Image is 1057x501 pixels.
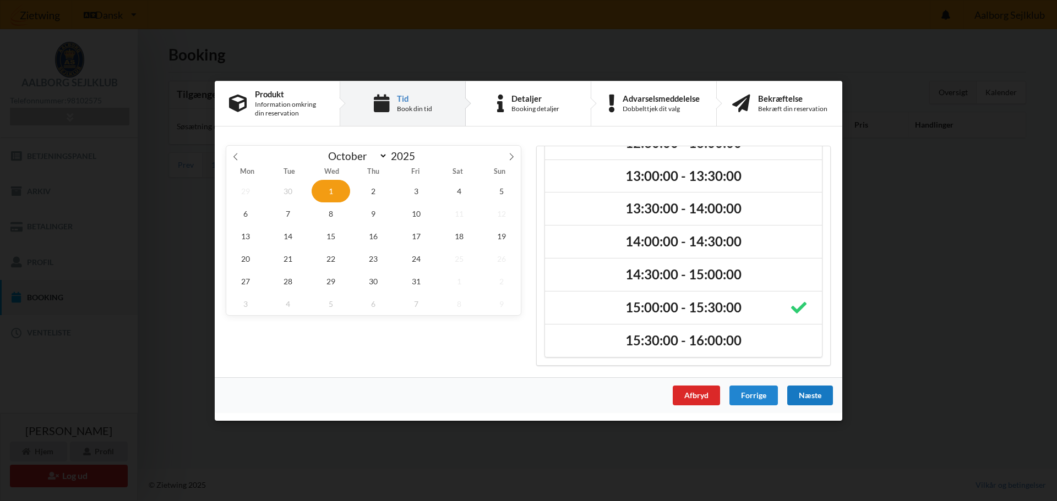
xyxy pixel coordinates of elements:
span: September 29, 2025 [226,179,265,202]
div: Book din tid [397,104,432,113]
h2: 14:00:00 - 14:30:00 [553,233,814,250]
span: Mon [226,168,268,175]
h2: 15:30:00 - 16:00:00 [553,332,814,349]
span: October 18, 2025 [440,224,478,247]
span: October 12, 2025 [482,202,521,224]
span: October 22, 2025 [312,247,350,269]
div: Advarselsmeddelelse [623,93,700,102]
h2: 15:00:00 - 15:30:00 [553,299,814,316]
div: Produkt [255,89,325,98]
span: October 14, 2025 [269,224,308,247]
span: October 27, 2025 [226,269,265,292]
div: Information omkring din reservation [255,100,325,118]
span: Tue [268,168,310,175]
span: October 17, 2025 [397,224,435,247]
span: October 24, 2025 [397,247,435,269]
span: November 1, 2025 [440,269,478,292]
h2: 13:00:00 - 13:30:00 [553,167,814,184]
select: Month [323,149,388,163]
div: Dobbelttjek dit valg [623,104,700,113]
div: Tid [397,93,432,102]
span: Sun [479,168,521,175]
span: October 16, 2025 [355,224,393,247]
span: October 2, 2025 [355,179,393,202]
span: October 31, 2025 [397,269,435,292]
span: November 4, 2025 [269,292,308,315]
span: October 9, 2025 [355,202,393,224]
span: October 29, 2025 [312,269,350,292]
span: November 8, 2025 [440,292,478,315]
span: October 26, 2025 [482,247,521,269]
span: October 5, 2025 [482,179,521,202]
span: October 7, 2025 [269,202,308,224]
span: September 30, 2025 [269,179,308,202]
h2: 12:30:00 - 13:00:00 [553,134,814,151]
span: Wed [310,168,352,175]
span: November 5, 2025 [312,292,350,315]
div: Afbryd [673,385,720,405]
span: October 28, 2025 [269,269,308,292]
span: October 30, 2025 [355,269,393,292]
span: October 19, 2025 [482,224,521,247]
span: November 3, 2025 [226,292,265,315]
div: Næste [787,385,833,405]
div: Booking detaljer [511,104,559,113]
span: October 15, 2025 [312,224,350,247]
span: October 3, 2025 [397,179,435,202]
span: October 4, 2025 [440,179,478,202]
div: Forrige [729,385,778,405]
div: Detaljer [511,93,559,102]
span: October 21, 2025 [269,247,308,269]
span: October 1, 2025 [312,179,350,202]
span: Sat [437,168,478,175]
span: October 8, 2025 [312,202,350,224]
span: October 25, 2025 [440,247,478,269]
span: October 13, 2025 [226,224,265,247]
span: October 20, 2025 [226,247,265,269]
span: November 6, 2025 [355,292,393,315]
span: November 9, 2025 [482,292,521,315]
span: November 7, 2025 [397,292,435,315]
input: Year [388,150,424,162]
span: October 23, 2025 [355,247,393,269]
h2: 13:30:00 - 14:00:00 [553,200,814,217]
span: Fri [395,168,437,175]
span: Thu [352,168,394,175]
span: October 6, 2025 [226,202,265,224]
div: Bekræft din reservation [758,104,827,113]
span: October 10, 2025 [397,202,435,224]
h2: 14:30:00 - 15:00:00 [553,266,814,283]
div: Bekræftelse [758,93,827,102]
span: November 2, 2025 [482,269,521,292]
span: October 11, 2025 [440,202,478,224]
